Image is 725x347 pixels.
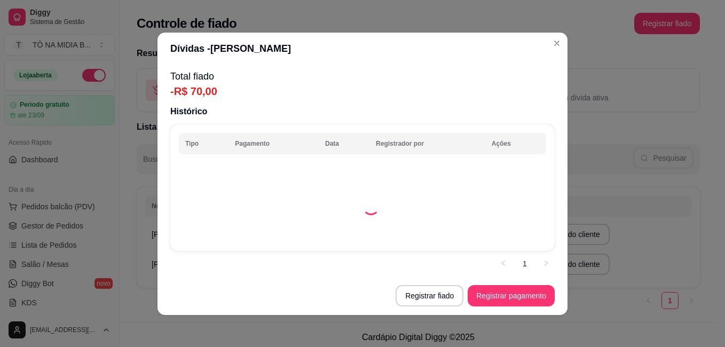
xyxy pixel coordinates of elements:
[170,105,555,118] p: Histórico
[500,260,507,266] span: left
[179,133,228,154] th: Tipo
[517,256,533,272] a: 1
[468,285,555,306] button: Registrar pagamento
[538,255,555,272] li: Next Page
[362,198,380,215] div: Loading
[485,133,546,154] th: Ações
[548,35,565,52] button: Close
[516,255,533,272] li: 1
[495,255,512,272] li: Previous Page
[170,84,555,99] p: -R$ 70,00
[319,133,369,154] th: Data
[228,133,319,154] th: Pagamento
[538,255,555,272] button: right
[369,133,485,154] th: Registrador por
[543,260,549,266] span: right
[396,285,463,306] button: Registrar fiado
[157,33,568,65] header: Dívidas - [PERSON_NAME]
[170,69,555,84] p: Total fiado
[495,255,512,272] button: left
